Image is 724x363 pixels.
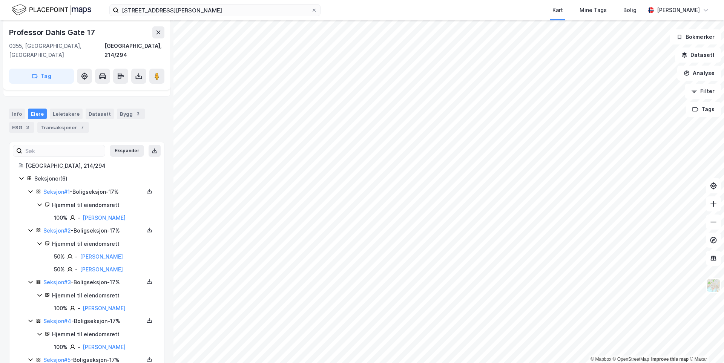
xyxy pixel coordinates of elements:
button: Bokmerker [670,29,721,44]
div: - [75,252,78,261]
div: - Boligseksjon - 17% [43,278,144,287]
div: - [78,213,80,222]
img: logo.f888ab2527a4732fd821a326f86c7f29.svg [12,3,91,17]
div: 3 [24,124,31,131]
div: 100% [54,213,67,222]
a: Seksjon#1 [43,188,70,195]
div: Seksjoner ( 6 ) [34,174,155,183]
div: 100% [54,304,67,313]
div: Hjemmel til eiendomsrett [52,330,155,339]
div: Mine Tags [580,6,607,15]
img: Z [706,278,721,293]
div: Eiere [28,109,47,119]
a: Improve this map [651,357,689,362]
button: Ekspander [110,145,144,157]
a: [PERSON_NAME] [83,305,126,311]
div: - [78,343,80,352]
a: Seksjon#5 [43,357,71,363]
div: Leietakere [50,109,83,119]
div: Hjemmel til eiendomsrett [52,291,155,300]
div: 50% [54,265,65,274]
input: Søk på adresse, matrikkel, gårdeiere, leietakere eller personer [119,5,311,16]
div: Datasett [86,109,114,119]
div: Info [9,109,25,119]
div: - Boligseksjon - 17% [43,317,144,326]
a: Seksjon#4 [43,318,71,324]
a: Seksjon#3 [43,279,71,285]
button: Tag [9,69,74,84]
div: 7 [78,124,86,131]
a: [PERSON_NAME] [83,344,126,350]
button: Filter [685,84,721,99]
a: [PERSON_NAME] [80,266,123,273]
div: Transaksjoner [37,122,89,133]
div: - [75,265,78,274]
button: Datasett [675,47,721,63]
div: 50% [54,252,65,261]
a: [PERSON_NAME] [80,253,123,260]
div: Bygg [117,109,145,119]
div: - Boligseksjon - 17% [43,226,144,235]
iframe: Chat Widget [686,327,724,363]
div: Professor Dahls Gate 17 [9,26,96,38]
div: 100% [54,343,67,352]
div: [PERSON_NAME] [657,6,700,15]
a: Mapbox [591,357,611,362]
a: OpenStreetMap [613,357,649,362]
div: - Boligseksjon - 17% [43,187,144,196]
div: Bolig [623,6,637,15]
div: ESG [9,122,34,133]
div: Hjemmel til eiendomsrett [52,201,155,210]
div: Kart [552,6,563,15]
div: Kontrollprogram for chat [686,327,724,363]
button: Tags [686,102,721,117]
div: [GEOGRAPHIC_DATA], 214/294 [26,161,155,170]
div: Hjemmel til eiendomsrett [52,239,155,248]
div: 3 [134,110,142,118]
div: [GEOGRAPHIC_DATA], 214/294 [104,41,164,60]
input: Søk [22,145,105,156]
a: Seksjon#2 [43,227,71,234]
div: - [78,304,80,313]
a: [PERSON_NAME] [83,214,126,221]
div: 0355, [GEOGRAPHIC_DATA], [GEOGRAPHIC_DATA] [9,41,104,60]
button: Analyse [677,66,721,81]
